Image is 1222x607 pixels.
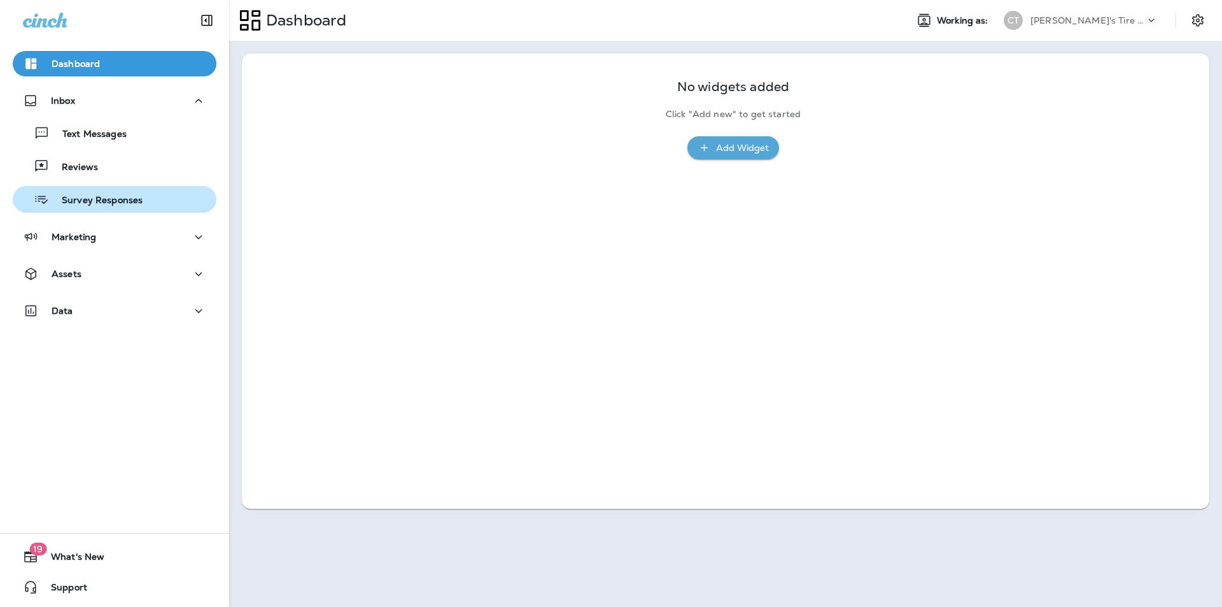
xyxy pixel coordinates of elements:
div: Add Widget [716,140,769,156]
p: Marketing [52,232,96,242]
button: Add Widget [687,136,779,160]
button: Reviews [13,153,216,180]
button: Collapse Sidebar [189,8,225,33]
div: CT [1004,11,1023,30]
p: Reviews [49,162,98,174]
p: Data [52,306,73,316]
p: Click "Add new" to get started [666,109,801,120]
button: Text Messages [13,120,216,146]
span: Working as: [937,15,991,26]
p: Dashboard [261,11,346,30]
p: [PERSON_NAME]'s Tire & Auto [1030,15,1145,25]
p: Survey Responses [49,195,143,207]
button: Data [13,298,216,324]
p: No widgets added [677,82,789,92]
span: What's New [38,552,104,567]
p: Inbox [51,96,75,106]
button: Support [13,575,216,600]
button: Survey Responses [13,186,216,213]
button: Marketing [13,224,216,250]
span: 19 [29,543,46,555]
p: Text Messages [50,129,127,141]
p: Assets [52,269,81,279]
span: Support [38,582,87,597]
p: Dashboard [52,59,100,69]
button: Assets [13,261,216,287]
button: Inbox [13,88,216,113]
button: 19What's New [13,544,216,569]
button: Settings [1186,9,1209,32]
button: Dashboard [13,51,216,76]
